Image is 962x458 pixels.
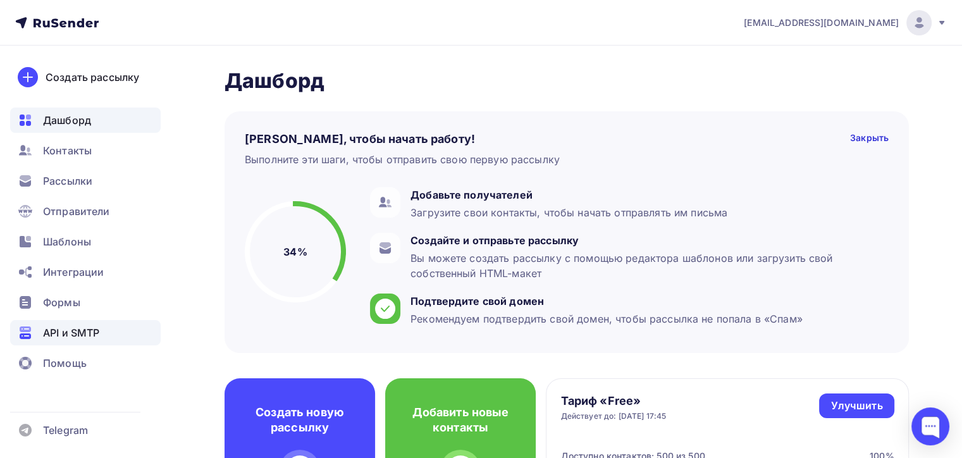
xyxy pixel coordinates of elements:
h5: 34% [283,244,307,259]
div: Подтвердите свой домен [410,294,803,309]
div: Загрузите свои контакты, чтобы начать отправлять им письма [410,205,727,220]
h4: [PERSON_NAME], чтобы начать работу! [245,132,475,147]
div: Закрыть [850,132,889,147]
h4: Добавить новые контакты [405,405,515,435]
div: Рекомендуем подтвердить свой домен, чтобы рассылка не попала в «Спам» [410,311,803,326]
div: Выполните эти шаги, чтобы отправить свою первую рассылку [245,152,560,167]
span: Формы [43,295,80,310]
a: Контакты [10,138,161,163]
div: Действует до: [DATE] 17:45 [561,411,667,421]
div: Создайте и отправьте рассылку [410,233,882,248]
a: Рассылки [10,168,161,194]
a: [EMAIL_ADDRESS][DOMAIN_NAME] [744,10,947,35]
a: Отправители [10,199,161,224]
span: Рассылки [43,173,92,189]
span: Контакты [43,143,92,158]
div: Вы можете создать рассылку с помощью редактора шаблонов или загрузить свой собственный HTML-макет [410,251,882,281]
h4: Создать новую рассылку [245,405,355,435]
span: Помощь [43,356,87,371]
a: Формы [10,290,161,315]
a: Шаблоны [10,229,161,254]
h2: Дашборд [225,68,909,94]
div: Улучшить [830,399,882,413]
div: Добавьте получателей [410,187,727,202]
span: Telegram [43,423,88,438]
span: Интеграции [43,264,104,280]
div: Создать рассылку [46,70,139,85]
a: Дашборд [10,108,161,133]
span: Отправители [43,204,110,219]
span: API и SMTP [43,325,99,340]
span: [EMAIL_ADDRESS][DOMAIN_NAME] [744,16,899,29]
span: Дашборд [43,113,91,128]
h4: Тариф «Free» [561,393,667,409]
span: Шаблоны [43,234,91,249]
